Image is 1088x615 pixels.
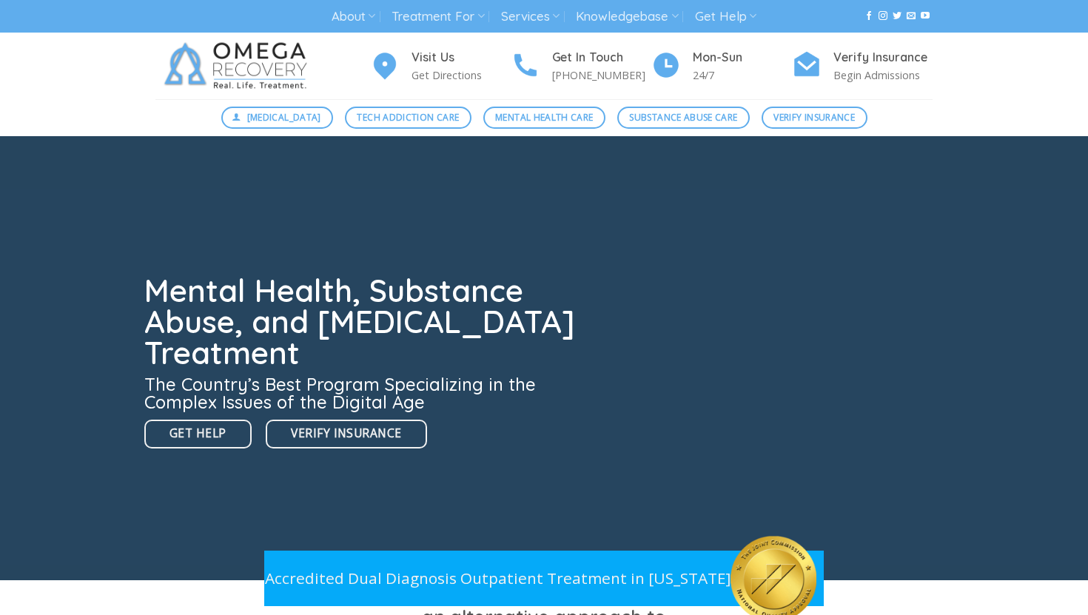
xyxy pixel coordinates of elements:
span: Get Help [169,424,226,443]
a: Get In Touch [PHONE_NUMBER] [511,48,651,84]
span: Substance Abuse Care [629,110,737,124]
span: Verify Insurance [291,424,401,443]
span: Tech Addiction Care [357,110,459,124]
a: Follow on Instagram [879,11,887,21]
h4: Verify Insurance [833,48,933,67]
a: Follow on Facebook [864,11,873,21]
a: Tech Addiction Care [345,107,471,129]
p: Begin Admissions [833,67,933,84]
p: Get Directions [412,67,511,84]
p: 24/7 [693,67,792,84]
a: Get Help [144,420,252,448]
a: Follow on Twitter [893,11,901,21]
p: Accredited Dual Diagnosis Outpatient Treatment in [US_STATE] [264,566,731,591]
h4: Mon-Sun [693,48,792,67]
span: Mental Health Care [495,110,593,124]
a: Send us an email [907,11,916,21]
p: [PHONE_NUMBER] [552,67,651,84]
img: Omega Recovery [155,33,322,99]
a: Verify Insurance [266,420,426,448]
a: Treatment For [392,3,484,30]
h3: The Country’s Best Program Specializing in the Complex Issues of the Digital Age [144,375,584,411]
a: Follow on YouTube [921,11,930,21]
h4: Visit Us [412,48,511,67]
h1: Mental Health, Substance Abuse, and [MEDICAL_DATA] Treatment [144,275,584,369]
a: About [332,3,375,30]
a: Services [501,3,560,30]
a: Mental Health Care [483,107,605,129]
a: Knowledgebase [576,3,678,30]
a: [MEDICAL_DATA] [221,107,334,129]
a: Verify Insurance Begin Admissions [792,48,933,84]
span: Verify Insurance [773,110,855,124]
a: Verify Insurance [762,107,867,129]
span: [MEDICAL_DATA] [247,110,321,124]
a: Visit Us Get Directions [370,48,511,84]
h4: Get In Touch [552,48,651,67]
a: Substance Abuse Care [617,107,750,129]
a: Get Help [695,3,756,30]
